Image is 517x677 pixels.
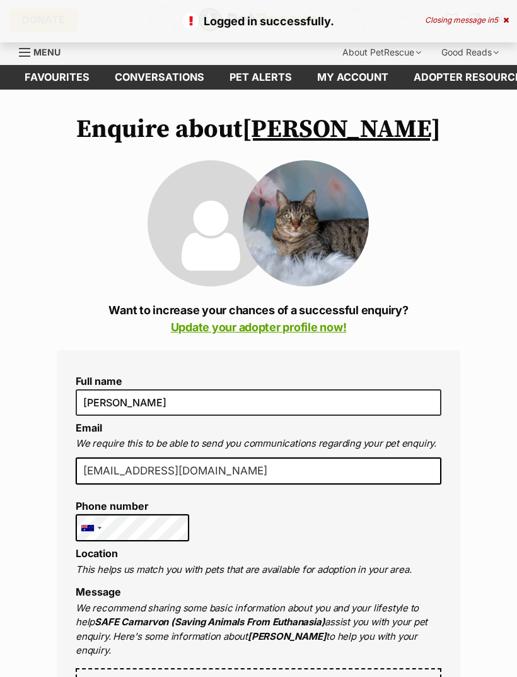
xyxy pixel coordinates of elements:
[305,65,401,90] a: My account
[248,630,326,642] strong: [PERSON_NAME]
[76,500,189,512] label: Phone number
[76,437,441,451] p: We require this to be able to send you communications regarding your pet enquiry.
[217,65,305,90] a: Pet alerts
[76,563,441,577] p: This helps us match you with pets that are available for adoption in your area.
[433,40,508,65] div: Good Reads
[95,616,325,628] strong: SAFE Carnarvon (Saving Animals From Euthanasia)
[76,421,102,434] label: Email
[334,40,430,65] div: About PetRescue
[76,547,118,560] label: Location
[102,65,217,90] a: conversations
[76,389,441,416] input: E.g. Jimmy Chew
[76,375,441,387] label: Full name
[76,515,105,541] div: Australia: +61
[57,302,460,336] p: Want to increase your chances of a successful enquiry?
[243,160,369,286] img: Marty
[19,40,69,62] a: Menu
[33,47,61,57] span: Menu
[242,114,441,145] a: [PERSON_NAME]
[171,321,347,334] a: Update your adopter profile now!
[76,586,121,598] label: Message
[76,601,441,658] p: We recommend sharing some basic information about you and your lifestyle to help assist you with ...
[12,65,102,90] a: Favourites
[57,115,460,144] h1: Enquire about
